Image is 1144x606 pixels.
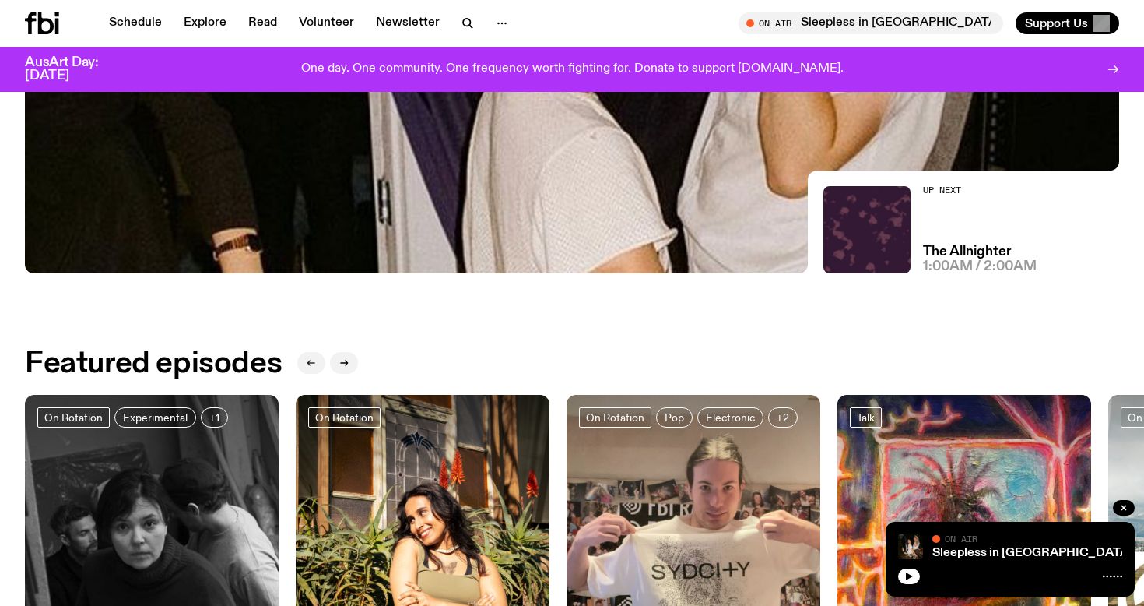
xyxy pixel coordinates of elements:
span: On Rotation [586,411,644,423]
span: 1:00am / 2:00am [923,260,1037,273]
span: Experimental [123,411,188,423]
a: Sleepless in [GEOGRAPHIC_DATA] [932,547,1132,559]
a: Schedule [100,12,171,34]
span: Support Us [1025,16,1088,30]
img: Marcus Whale is on the left, bent to his knees and arching back with a gleeful look his face He i... [898,534,923,559]
span: Talk [857,411,875,423]
span: On Rotation [315,411,374,423]
button: Support Us [1016,12,1119,34]
a: Newsletter [367,12,449,34]
a: Read [239,12,286,34]
a: Pop [656,407,693,428]
a: On Rotation [37,407,110,428]
button: +1 [201,407,228,428]
span: Pop [665,411,684,423]
a: On Rotation [308,407,381,428]
span: On Rotation [44,411,103,423]
span: +1 [209,411,219,423]
a: On Rotation [579,407,651,428]
button: On AirSleepless in [GEOGRAPHIC_DATA] [739,12,1003,34]
a: Explore [174,12,236,34]
span: Electronic [706,411,755,423]
a: Experimental [114,407,196,428]
h3: AusArt Day: [DATE] [25,56,125,83]
a: The Allnighter [923,245,1012,259]
p: One day. One community. One frequency worth fighting for. Donate to support [DOMAIN_NAME]. [301,62,844,76]
a: Electronic [697,407,763,428]
h2: Up Next [923,186,1037,195]
a: Volunteer [290,12,363,34]
span: +2 [777,411,789,423]
h2: Featured episodes [25,350,282,378]
a: Talk [850,407,882,428]
button: +2 [768,407,798,428]
span: On Air [945,534,977,544]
